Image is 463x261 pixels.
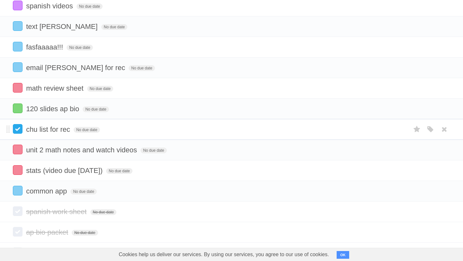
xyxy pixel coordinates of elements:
span: text [PERSON_NAME] [26,22,99,31]
span: No due date [83,106,109,112]
label: Done [13,42,23,51]
span: spanish videos [26,2,75,10]
label: Done [13,1,23,10]
button: OK [337,251,349,259]
span: stats (video due [DATE]) [26,166,104,175]
span: chu list for rec [26,125,72,133]
span: No due date [67,45,93,50]
span: math review sheet [26,84,85,92]
label: Star task [411,124,423,135]
span: No due date [72,230,98,236]
label: Done [13,124,23,134]
span: No due date [87,86,113,92]
span: email [PERSON_NAME] for rec [26,64,127,72]
label: Done [13,186,23,195]
span: ap bio packet [26,228,70,236]
label: Done [13,165,23,175]
span: No due date [77,4,103,9]
span: fasfaaaaa!!! [26,43,65,51]
span: No due date [70,189,96,194]
span: No due date [141,148,167,153]
label: Done [13,21,23,31]
span: unit 2 math notes and watch videos [26,146,139,154]
span: No due date [129,65,155,71]
label: Done [13,104,23,113]
span: Cookies help us deliver our services. By using our services, you agree to our use of cookies. [112,248,335,261]
label: Done [13,62,23,72]
label: Done [13,145,23,154]
label: Done [13,248,23,257]
label: Done [13,83,23,93]
span: No due date [101,24,127,30]
span: No due date [74,127,100,133]
span: No due date [106,168,132,174]
span: 120 slides ap bio [26,105,81,113]
label: Done [13,206,23,216]
span: No due date [90,209,116,215]
label: Done [13,227,23,237]
span: spanish work sheet [26,208,88,216]
span: common app [26,187,68,195]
